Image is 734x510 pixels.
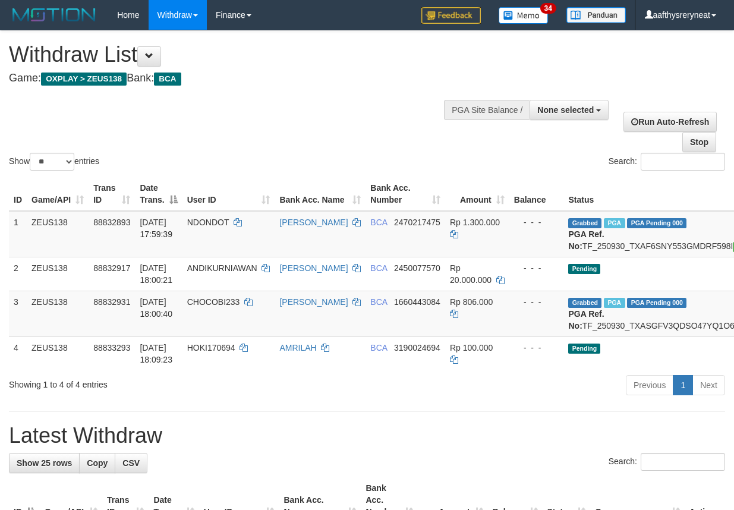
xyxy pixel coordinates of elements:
div: - - - [514,342,559,354]
span: 88832893 [93,218,130,227]
div: PGA Site Balance / [444,100,530,120]
a: [PERSON_NAME] [279,297,348,307]
label: Search: [609,153,725,171]
input: Search: [641,153,725,171]
th: ID [9,177,27,211]
span: BCA [370,343,387,352]
span: Marked by aafsolysreylen [604,298,625,308]
span: Copy 3190024694 to clipboard [394,343,440,352]
span: None selected [537,105,594,115]
select: Showentries [30,153,74,171]
b: PGA Ref. No: [568,229,604,251]
span: Marked by aafsolysreylen [604,218,625,228]
span: Pending [568,344,600,354]
a: Run Auto-Refresh [623,112,717,132]
th: Bank Acc. Name: activate to sort column ascending [275,177,366,211]
td: 3 [9,291,27,336]
th: Date Trans.: activate to sort column descending [135,177,182,211]
span: 88832931 [93,297,130,307]
th: Game/API: activate to sort column ascending [27,177,89,211]
th: User ID: activate to sort column ascending [182,177,275,211]
th: Trans ID: activate to sort column ascending [89,177,135,211]
label: Search: [609,453,725,471]
a: AMRILAH [279,343,316,352]
a: [PERSON_NAME] [279,218,348,227]
a: Copy [79,453,115,473]
span: [DATE] 17:59:39 [140,218,172,239]
img: Button%20Memo.svg [499,7,549,24]
span: HOKI170694 [187,343,235,352]
a: [PERSON_NAME] [279,263,348,273]
td: 1 [9,211,27,257]
img: MOTION_logo.png [9,6,99,24]
th: Balance [509,177,564,211]
td: ZEUS138 [27,291,89,336]
img: Feedback.jpg [421,7,481,24]
span: Grabbed [568,218,601,228]
span: Rp 1.300.000 [450,218,500,227]
td: ZEUS138 [27,257,89,291]
span: Rp 20.000.000 [450,263,492,285]
span: Rp 100.000 [450,343,493,352]
span: Copy 2470217475 to clipboard [394,218,440,227]
label: Show entries [9,153,99,171]
span: PGA Pending [627,218,686,228]
a: 1 [673,375,693,395]
div: - - - [514,216,559,228]
span: PGA Pending [627,298,686,308]
a: Next [692,375,725,395]
span: [DATE] 18:00:40 [140,297,172,319]
h4: Game: Bank: [9,73,477,84]
button: None selected [530,100,609,120]
td: 4 [9,336,27,370]
span: [DATE] 18:09:23 [140,343,172,364]
h1: Withdraw List [9,43,477,67]
span: Copy [87,458,108,468]
span: CHOCOBI233 [187,297,240,307]
span: Rp 806.000 [450,297,493,307]
span: Copy 1660443084 to clipboard [394,297,440,307]
span: 34 [540,3,556,14]
span: CSV [122,458,140,468]
td: ZEUS138 [27,336,89,370]
span: 88833293 [93,343,130,352]
span: BCA [370,218,387,227]
th: Amount: activate to sort column ascending [445,177,509,211]
span: BCA [370,263,387,273]
input: Search: [641,453,725,471]
span: ANDIKURNIAWAN [187,263,257,273]
td: 2 [9,257,27,291]
span: OXPLAY > ZEUS138 [41,73,127,86]
span: Copy 2450077570 to clipboard [394,263,440,273]
span: 88832917 [93,263,130,273]
div: - - - [514,262,559,274]
a: Previous [626,375,673,395]
div: - - - [514,296,559,308]
a: Stop [682,132,716,152]
span: Show 25 rows [17,458,72,468]
b: PGA Ref. No: [568,309,604,330]
a: Show 25 rows [9,453,80,473]
span: Grabbed [568,298,601,308]
td: ZEUS138 [27,211,89,257]
a: CSV [115,453,147,473]
span: BCA [370,297,387,307]
img: panduan.png [566,7,626,23]
div: Showing 1 to 4 of 4 entries [9,374,297,391]
th: Bank Acc. Number: activate to sort column ascending [366,177,445,211]
span: NDONDOT [187,218,229,227]
span: [DATE] 18:00:21 [140,263,172,285]
span: Pending [568,264,600,274]
span: BCA [154,73,181,86]
h1: Latest Withdraw [9,424,725,448]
